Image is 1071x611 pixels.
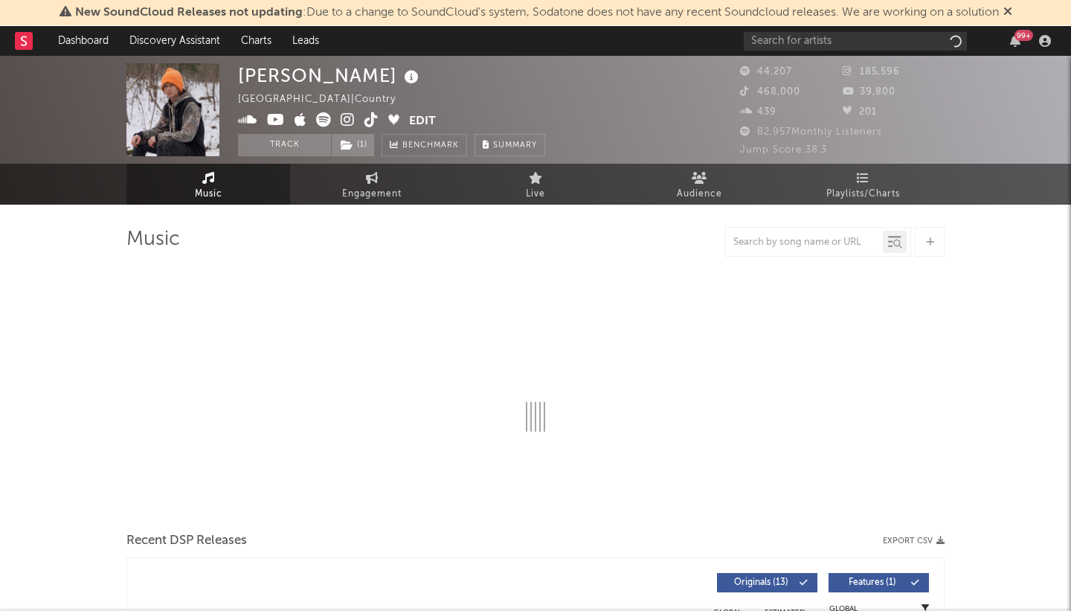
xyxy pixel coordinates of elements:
button: Track [238,134,331,156]
a: Music [126,164,290,205]
span: 468,000 [740,87,800,97]
span: New SoundCloud Releases not updating [75,7,303,19]
span: : Due to a change to SoundCloud's system, Sodatone does not have any recent Soundcloud releases. ... [75,7,999,19]
button: Originals(13) [717,573,817,592]
a: Leads [282,26,329,56]
div: 99 + [1014,30,1033,41]
a: Engagement [290,164,454,205]
span: 201 [843,107,877,117]
button: (1) [332,134,374,156]
div: [GEOGRAPHIC_DATA] | Country [238,91,413,109]
a: Playlists/Charts [781,164,945,205]
input: Search by song name or URL [726,237,883,249]
button: Edit [409,112,436,131]
a: Dashboard [48,26,119,56]
span: Dismiss [1003,7,1012,19]
span: Engagement [342,185,402,203]
button: Features(1) [829,573,929,592]
span: 44,207 [740,67,792,77]
span: 439 [740,107,776,117]
span: Features ( 1 ) [838,578,907,587]
a: Charts [231,26,282,56]
span: Music [195,185,222,203]
div: [PERSON_NAME] [238,63,422,88]
span: Jump Score: 38.3 [740,145,827,155]
span: Originals ( 13 ) [727,578,795,587]
button: 99+ [1010,35,1020,47]
span: Audience [677,185,722,203]
span: 39,800 [843,87,895,97]
span: Playlists/Charts [826,185,900,203]
a: Audience [617,164,781,205]
button: Summary [475,134,545,156]
input: Search for artists [744,32,967,51]
span: Summary [493,141,537,150]
span: Live [526,185,545,203]
a: Benchmark [382,134,467,156]
a: Discovery Assistant [119,26,231,56]
span: ( 1 ) [331,134,375,156]
span: Benchmark [402,137,459,155]
a: Live [454,164,617,205]
button: Export CSV [883,537,945,546]
span: 185,596 [843,67,900,77]
span: 82,957 Monthly Listeners [740,127,882,137]
span: Recent DSP Releases [126,532,247,550]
